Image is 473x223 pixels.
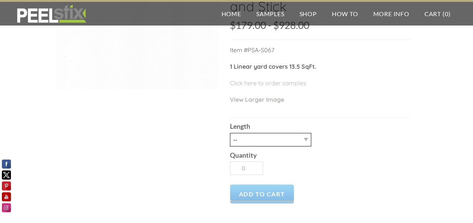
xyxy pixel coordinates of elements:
strong: 1 Linear yard covers 13.5 SqFt. [230,63,316,70]
a: Add to Cart [230,184,294,203]
a: View Larger Image [230,96,284,103]
a: Samples [249,2,292,26]
a: How To [324,2,366,26]
b: Quantity [230,151,257,159]
img: REFACE SUPPLIES [15,5,88,23]
span: 0 [444,10,448,17]
a: Click here to order samples [230,79,306,87]
a: Home [214,2,249,26]
a: Cart (0) [417,2,458,26]
p: Item #PSA-S067 [230,45,411,62]
a: Shop [292,2,324,26]
a: More Info [365,2,417,26]
b: Length [230,122,250,130]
